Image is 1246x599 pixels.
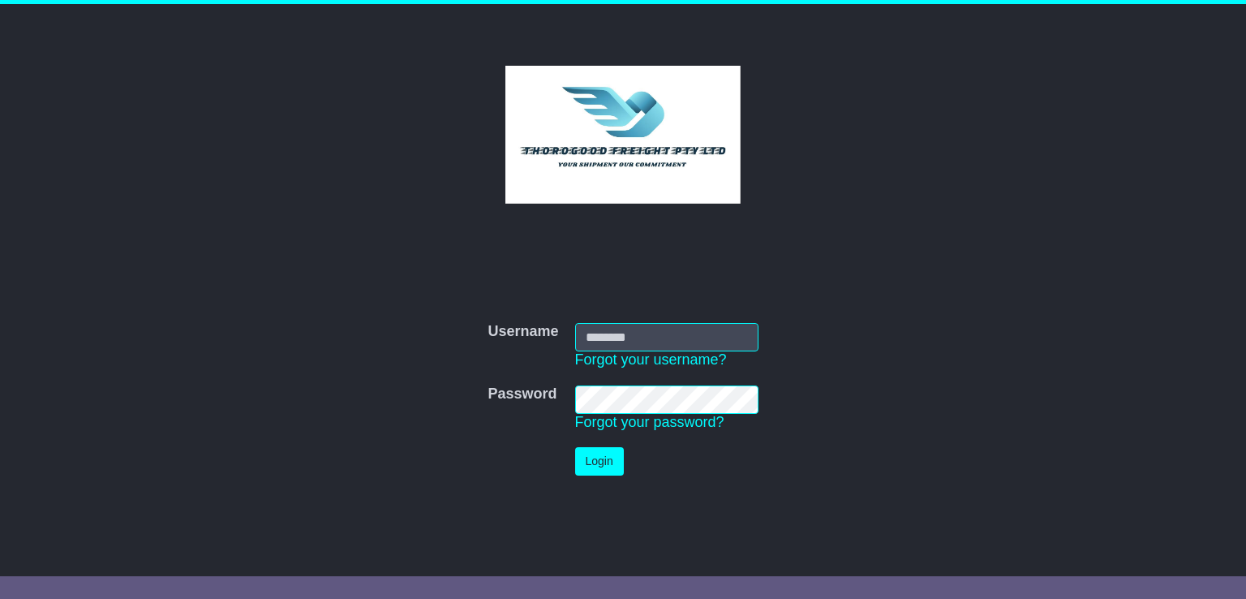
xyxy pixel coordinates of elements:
a: Forgot your password? [575,414,724,430]
img: Thorogood Freight Pty Ltd [505,66,741,204]
label: Password [488,386,556,403]
a: Forgot your username? [575,351,727,368]
button: Login [575,447,624,476]
label: Username [488,323,558,341]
